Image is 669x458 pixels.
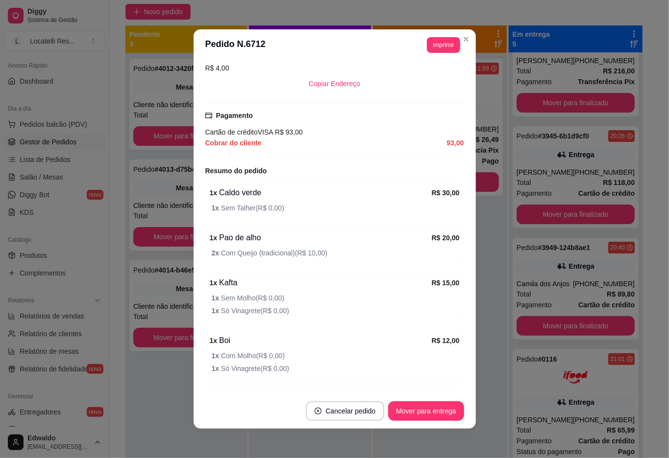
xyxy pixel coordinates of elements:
strong: 1 x [210,337,218,344]
h3: Pedido N. 6712 [205,37,266,53]
div: Kafta [210,277,432,289]
strong: 1 x [210,234,218,242]
span: Só Vinagrete ( R$ 0,00 ) [212,305,460,316]
strong: 93,00 [446,139,464,147]
span: credit-card [205,112,212,119]
strong: R$ 15,00 [432,279,460,287]
button: Copiar Endereço [301,74,368,93]
strong: 1 x [210,189,218,197]
span: Cobrar do cliente [205,137,262,148]
span: R$ 93,00 [273,128,303,136]
span: Cartão de crédito VISA [205,128,273,136]
span: close-circle [315,408,322,414]
strong: 1 x [210,279,218,287]
div: Pao de alho [210,232,432,244]
h4: Escolha a impressora [383,58,451,67]
strong: R$ 20,00 [432,234,460,242]
button: Imprimir [427,37,460,53]
span: Com Molho ( R$ 0,00 ) [212,350,460,361]
button: IMPRESSORA pc [383,71,451,86]
strong: 1 x [212,294,221,302]
span: Sem Talher ( R$ 0,00 ) [212,203,460,213]
strong: R$ 30,00 [432,189,460,197]
span: R$ 4,00 [205,64,229,72]
strong: 1 x [212,204,221,212]
strong: Resumo do pedido [205,167,267,175]
div: Caldo verde [210,187,432,199]
span: Só Vinagrete ( R$ 0,00 ) [212,363,460,374]
strong: 2 x [212,249,221,257]
span: Com Queijo (tradicional) ( R$ 10,00 ) [212,248,460,258]
strong: 1 x [212,307,221,315]
strong: 1 x [212,365,221,372]
button: close-circleCancelar pedido [306,401,384,421]
span: Sem Molho ( R$ 0,00 ) [212,293,460,303]
button: Close [458,31,474,47]
button: Mover para entrega [388,401,464,421]
strong: R$ 12,00 [432,337,460,344]
strong: 1 x [212,352,221,360]
div: Boi [210,335,432,346]
strong: Pagamento [216,112,253,119]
